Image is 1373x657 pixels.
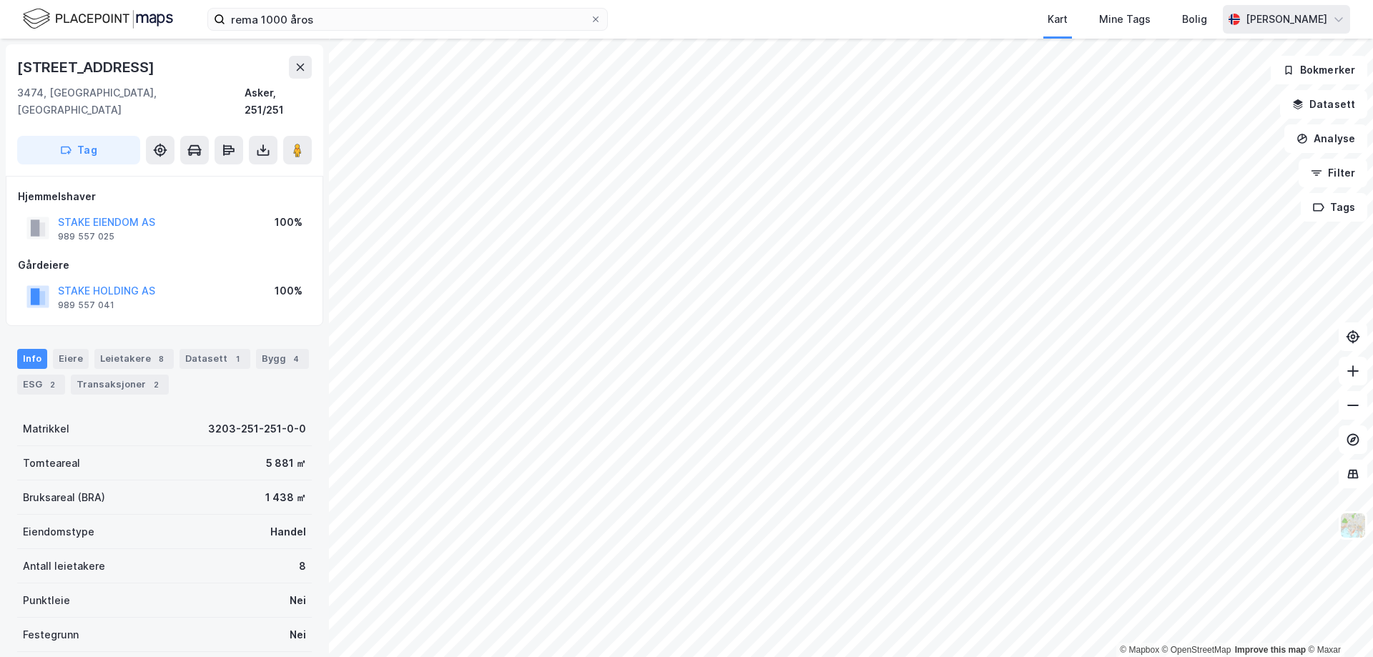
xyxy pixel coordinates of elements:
[149,377,163,392] div: 2
[1301,588,1373,657] iframe: Chat Widget
[1182,11,1207,28] div: Bolig
[245,84,312,119] div: Asker, 251/251
[18,188,311,205] div: Hjemmelshaver
[1048,11,1068,28] div: Kart
[289,352,303,366] div: 4
[290,626,306,643] div: Nei
[1246,11,1327,28] div: [PERSON_NAME]
[23,489,105,506] div: Bruksareal (BRA)
[71,375,169,395] div: Transaksjoner
[1284,124,1367,153] button: Analyse
[299,558,306,575] div: 8
[1339,512,1367,539] img: Z
[1301,588,1373,657] div: Kontrollprogram for chat
[256,349,309,369] div: Bygg
[23,420,69,438] div: Matrikkel
[17,84,245,119] div: 3474, [GEOGRAPHIC_DATA], [GEOGRAPHIC_DATA]
[53,349,89,369] div: Eiere
[94,349,174,369] div: Leietakere
[290,592,306,609] div: Nei
[58,231,114,242] div: 989 557 025
[1162,645,1231,655] a: OpenStreetMap
[1299,159,1367,187] button: Filter
[1271,56,1367,84] button: Bokmerker
[17,349,47,369] div: Info
[23,6,173,31] img: logo.f888ab2527a4732fd821a326f86c7f29.svg
[230,352,245,366] div: 1
[270,523,306,540] div: Handel
[23,523,94,540] div: Eiendomstype
[275,214,302,231] div: 100%
[225,9,590,30] input: Søk på adresse, matrikkel, gårdeiere, leietakere eller personer
[18,257,311,274] div: Gårdeiere
[1120,645,1159,655] a: Mapbox
[17,56,157,79] div: [STREET_ADDRESS]
[17,375,65,395] div: ESG
[1280,90,1367,119] button: Datasett
[45,377,59,392] div: 2
[1235,645,1306,655] a: Improve this map
[58,300,114,311] div: 989 557 041
[23,626,79,643] div: Festegrunn
[265,489,306,506] div: 1 438 ㎡
[1099,11,1151,28] div: Mine Tags
[266,455,306,472] div: 5 881 ㎡
[17,136,140,164] button: Tag
[154,352,168,366] div: 8
[179,349,250,369] div: Datasett
[23,558,105,575] div: Antall leietakere
[208,420,306,438] div: 3203-251-251-0-0
[1301,193,1367,222] button: Tags
[23,592,70,609] div: Punktleie
[275,282,302,300] div: 100%
[23,455,80,472] div: Tomteareal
